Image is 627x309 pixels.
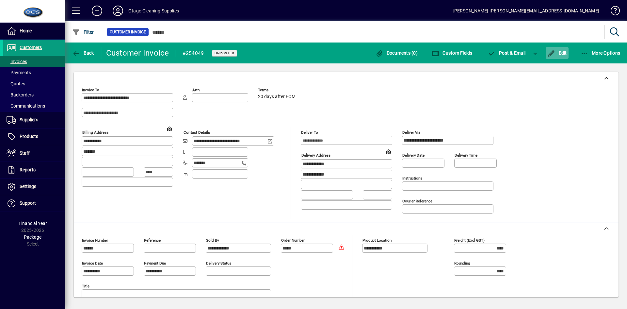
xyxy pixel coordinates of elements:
a: Knowledge Base [606,1,619,23]
span: Package [24,234,41,240]
button: Filter [71,26,96,38]
mat-label: Deliver via [402,130,420,135]
a: Products [3,129,65,145]
span: Communications [7,103,45,109]
mat-label: Invoice number [82,238,108,243]
mat-label: Deliver To [301,130,318,135]
span: Quotes [7,81,25,86]
app-page-header-button: Back [65,47,101,59]
mat-label: Freight (excl GST) [454,238,485,243]
mat-label: Title [82,284,89,288]
mat-label: Delivery time [455,153,477,158]
span: Financial Year [19,221,47,226]
span: Settings [20,184,36,189]
mat-label: Order number [281,238,305,243]
mat-label: Rounding [454,261,470,266]
div: [PERSON_NAME] [PERSON_NAME][EMAIL_ADDRESS][DOMAIN_NAME] [453,6,599,16]
span: Unposted [215,51,234,55]
span: Staff [20,150,30,156]
span: Custom Fields [431,50,473,56]
a: Staff [3,145,65,162]
div: #254049 [183,48,204,59]
span: Invoices [7,59,27,64]
div: Customer Invoice [106,48,169,58]
div: Otago Cleaning Supplies [128,6,179,16]
span: Backorders [7,92,34,97]
button: Add [87,5,107,17]
a: Settings [3,179,65,195]
mat-label: Delivery date [402,153,425,158]
span: Reports [20,167,36,172]
mat-label: Payment due [144,261,166,266]
mat-label: Product location [362,238,392,243]
span: 20 days after EOM [258,94,296,99]
button: More Options [579,47,622,59]
a: Support [3,195,65,212]
span: Products [20,134,38,139]
button: Documents (0) [374,47,419,59]
span: Customers [20,45,42,50]
button: Custom Fields [430,47,474,59]
a: View on map [164,123,175,134]
span: Home [20,28,32,33]
span: P [499,50,502,56]
a: Invoices [3,56,65,67]
span: Suppliers [20,117,38,122]
a: Backorders [3,89,65,100]
a: View on map [383,146,394,157]
button: Post & Email [485,47,529,59]
mat-label: Sold by [206,238,219,243]
mat-label: Delivery status [206,261,231,266]
span: Customer Invoice [110,29,146,35]
a: Suppliers [3,112,65,128]
span: Edit [547,50,567,56]
a: Communications [3,100,65,112]
mat-label: Invoice date [82,261,103,266]
span: Documents (0) [375,50,418,56]
a: Payments [3,67,65,78]
button: Profile [107,5,128,17]
span: ost & Email [488,50,526,56]
span: Filter [72,29,94,35]
span: More Options [581,50,620,56]
mat-label: Attn [192,88,200,92]
a: Quotes [3,78,65,89]
button: Edit [546,47,569,59]
mat-label: Instructions [402,176,422,180]
button: Back [71,47,96,59]
a: Home [3,23,65,39]
span: Support [20,200,36,206]
span: Payments [7,70,31,75]
mat-label: Courier Reference [402,199,432,203]
mat-label: Reference [144,238,161,243]
span: Back [72,50,94,56]
mat-label: Invoice To [82,88,99,92]
a: Reports [3,162,65,178]
span: Terms [258,88,297,92]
